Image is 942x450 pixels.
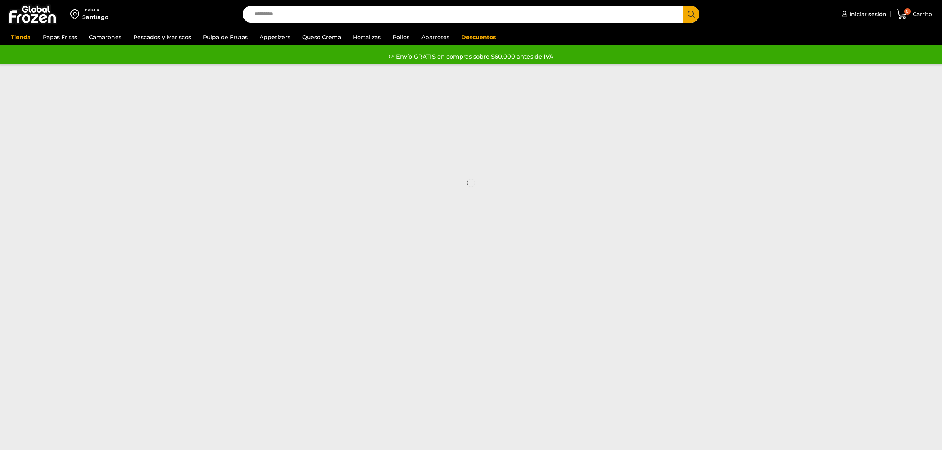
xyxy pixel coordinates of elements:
a: Camarones [85,30,125,45]
span: 0 [904,8,911,15]
a: Papas Fritas [39,30,81,45]
div: Santiago [82,13,108,21]
a: Appetizers [256,30,294,45]
a: Pollos [389,30,413,45]
a: Iniciar sesión [840,6,887,22]
div: Enviar a [82,8,108,13]
a: Pulpa de Frutas [199,30,252,45]
a: Queso Crema [298,30,345,45]
a: Abarrotes [417,30,453,45]
span: Carrito [911,10,932,18]
a: Pescados y Mariscos [129,30,195,45]
a: 0 Carrito [895,5,934,24]
button: Search button [683,6,699,23]
a: Tienda [7,30,35,45]
a: Hortalizas [349,30,385,45]
img: address-field-icon.svg [70,8,82,21]
span: Iniciar sesión [847,10,887,18]
a: Descuentos [457,30,500,45]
